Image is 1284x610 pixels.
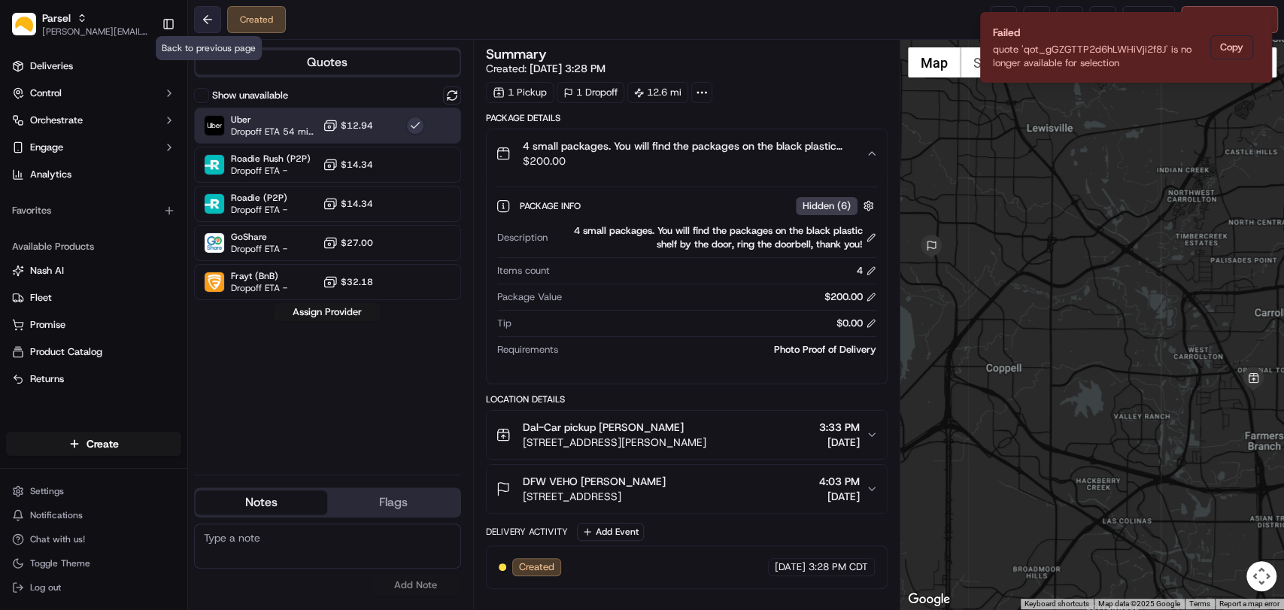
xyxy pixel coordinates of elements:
[6,81,181,105] button: Control
[51,144,247,159] div: Start new chat
[6,286,181,310] button: Fleet
[323,275,373,290] button: $32.18
[554,224,876,251] div: 4 small packages. You will find the packages on the black plastic shelf by the door, ring the doo...
[231,126,317,138] span: Dropoff ETA 54 minutes
[6,505,181,526] button: Notifications
[486,82,554,103] div: 1 Pickup
[205,155,224,175] img: Roadie Rush (P2P)
[127,220,139,232] div: 💻
[961,47,1035,77] button: Show satellite imagery
[819,420,860,435] span: 3:33 PM
[30,485,64,497] span: Settings
[30,509,83,521] span: Notifications
[12,372,175,386] a: Returns
[6,313,181,337] button: Promise
[6,108,181,132] button: Orchestrate
[497,290,562,304] span: Package Value
[231,231,287,243] span: GoShare
[6,199,181,223] div: Favorites
[803,199,851,213] span: Hidden ( 6 )
[775,560,806,574] span: [DATE]
[819,489,860,504] span: [DATE]
[523,420,684,435] span: Dal-Car pickup [PERSON_NAME]
[523,435,706,450] span: [STREET_ADDRESS][PERSON_NAME]
[30,114,83,127] span: Orchestrate
[819,435,860,450] span: [DATE]
[30,345,102,359] span: Product Catalog
[42,11,71,26] span: Parsel
[9,212,121,239] a: 📗Knowledge Base
[274,303,381,321] button: Assign Provider
[796,196,878,215] button: Hidden (6)
[30,557,90,569] span: Toggle Theme
[323,157,373,172] button: $14.34
[42,26,150,38] button: [PERSON_NAME][EMAIL_ADDRESS][PERSON_NAME][DOMAIN_NAME]
[627,82,688,103] div: 12.6 mi
[523,474,666,489] span: DFW VEHO [PERSON_NAME]
[341,276,373,288] span: $32.18
[836,317,876,330] div: $0.00
[486,112,888,124] div: Package Details
[156,36,262,60] div: Back to previous page
[487,129,887,178] button: 4 small packages. You will find the packages on the black plastic shelf by the door, ring the doo...
[487,411,887,459] button: Dal-Car pickup [PERSON_NAME][STREET_ADDRESS][PERSON_NAME]3:33 PM[DATE]
[121,212,247,239] a: 💻API Documentation
[12,345,175,359] a: Product Catalog
[6,259,181,283] button: Nash AI
[486,526,568,538] div: Delivery Activity
[564,343,876,357] div: Photo Proof of Delivery
[12,13,36,36] img: Parsel
[231,204,287,216] span: Dropoff ETA -
[904,590,954,609] a: Open this area in Google Maps (opens a new window)
[487,465,887,513] button: DFW VEHO [PERSON_NAME][STREET_ADDRESS]4:03 PM[DATE]
[205,272,224,292] img: Frayt (BnB)
[341,159,373,171] span: $14.34
[1189,599,1210,608] a: Terms (opens in new tab)
[908,47,961,77] button: Show street map
[231,114,317,126] span: Uber
[523,153,854,168] span: $200.00
[30,168,71,181] span: Analytics
[51,159,190,171] div: We're available if you need us!
[231,282,287,294] span: Dropoff ETA -
[106,254,182,266] a: Powered byPylon
[327,490,459,514] button: Flags
[6,6,156,42] button: ParselParsel[PERSON_NAME][EMAIL_ADDRESS][PERSON_NAME][DOMAIN_NAME]
[12,264,175,278] a: Nash AI
[497,343,558,357] span: Requirements
[30,291,52,305] span: Fleet
[12,291,175,305] a: Fleet
[6,162,181,187] a: Analytics
[30,59,73,73] span: Deliveries
[231,165,311,177] span: Dropoff ETA -
[323,196,373,211] button: $14.34
[824,290,876,304] div: $200.00
[6,529,181,550] button: Chat with us!
[341,198,373,210] span: $14.34
[30,86,62,100] span: Control
[1246,561,1276,591] button: Map camera controls
[819,474,860,489] span: 4:03 PM
[577,523,644,541] button: Add Event
[6,432,181,456] button: Create
[30,318,65,332] span: Promise
[231,153,311,165] span: Roadie Rush (P2P)
[1219,599,1279,608] a: Report a map error
[6,481,181,502] button: Settings
[993,25,1204,40] div: Failed
[904,590,954,609] img: Google
[196,50,460,74] button: Quotes
[487,178,887,384] div: 4 small packages. You will find the packages on the black plastic shelf by the door, ring the doo...
[6,340,181,364] button: Product Catalog
[150,255,182,266] span: Pylon
[196,490,327,514] button: Notes
[857,264,876,278] div: 4
[993,43,1204,70] div: quote 'qot_gGZGTTP2d6hLWHiVji2f8J' is no longer available for selection
[341,120,373,132] span: $12.94
[30,581,61,593] span: Log out
[231,243,287,255] span: Dropoff ETA -
[256,148,274,166] button: Start new chat
[6,135,181,159] button: Engage
[6,553,181,574] button: Toggle Theme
